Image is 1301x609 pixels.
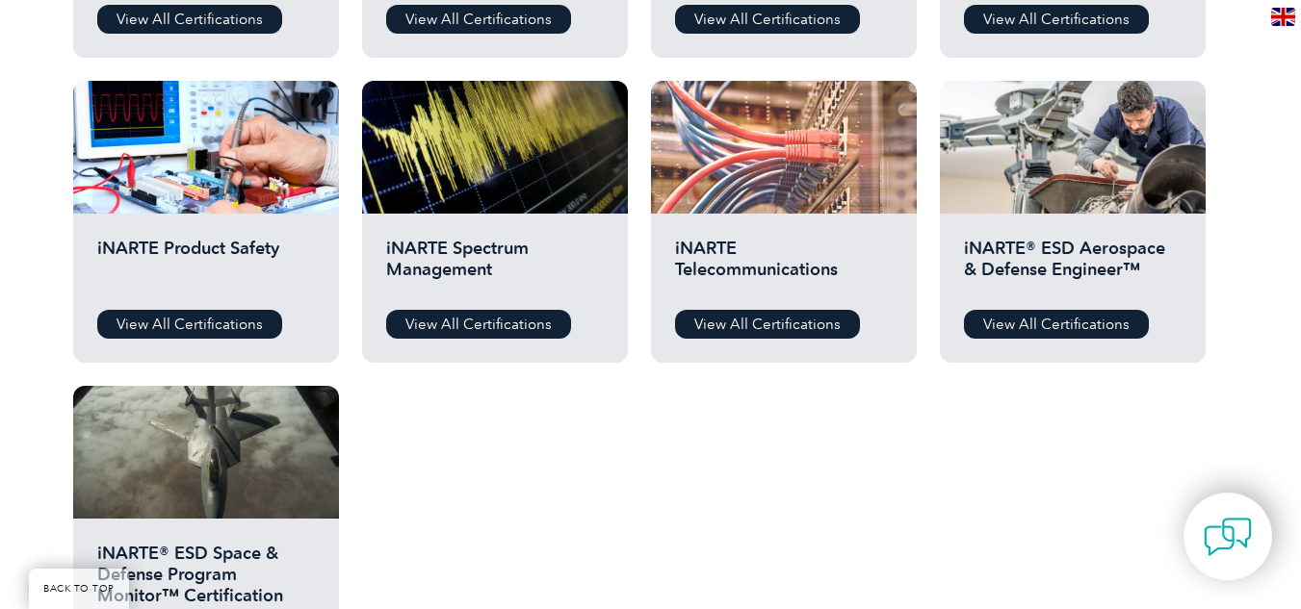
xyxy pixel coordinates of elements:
[29,569,129,609] a: BACK TO TOP
[675,310,860,339] a: View All Certifications
[675,238,893,295] h2: iNARTE Telecommunications
[1271,8,1295,26] img: en
[1204,513,1252,561] img: contact-chat.png
[97,5,282,34] a: View All Certifications
[386,238,604,295] h2: iNARTE Spectrum Management
[97,543,315,600] h2: iNARTE® ESD Space & Defense Program Monitor™ Certification
[675,5,860,34] a: View All Certifications
[97,310,282,339] a: View All Certifications
[964,5,1149,34] a: View All Certifications
[964,310,1149,339] a: View All Certifications
[386,5,571,34] a: View All Certifications
[964,238,1182,295] h2: iNARTE® ESD Aerospace & Defense Engineer™
[97,238,315,295] h2: iNARTE Product Safety
[386,310,571,339] a: View All Certifications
